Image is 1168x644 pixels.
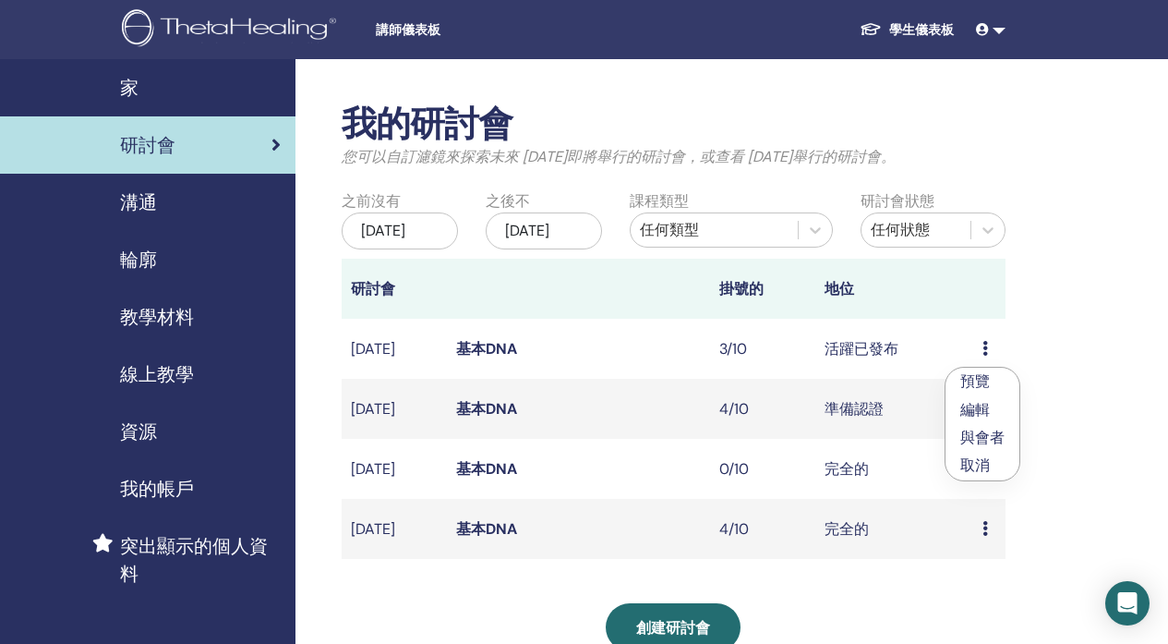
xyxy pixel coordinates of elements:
[351,279,395,298] font: 研討會
[960,456,990,475] font: 取消
[351,519,395,539] font: [DATE]
[960,400,990,419] a: 編輯
[361,221,405,240] font: [DATE]
[120,190,157,214] font: 溝通
[845,12,969,47] a: 學生儀表板
[630,191,689,211] font: 課程類型
[719,279,764,298] font: 掛號的
[351,399,395,419] font: [DATE]
[1105,581,1150,626] div: 開啟 Intercom Messenger
[342,147,896,166] font: 您可以自訂濾鏡來探索未來 [DATE]即將舉行的研討會，或查看 [DATE]舉行的研討會。
[825,459,869,479] font: 完全的
[120,534,268,586] font: 突出顯示的個人資料
[376,22,440,37] font: 講師儀表板
[456,399,517,419] a: 基本DNA
[960,371,990,391] a: 預覽
[456,339,517,358] a: 基本DNA
[456,519,517,539] a: 基本DNA
[825,399,884,419] font: 準備認證
[342,101,512,147] font: 我的研討會
[825,339,898,358] font: 活躍已發布
[120,248,157,272] font: 輪廓
[719,519,749,539] font: 4/10
[871,220,930,239] font: 任何狀態
[120,305,194,329] font: 教學材料
[456,459,517,479] a: 基本DNA
[719,339,747,358] font: 3/10
[120,477,194,501] font: 我的帳戶
[486,191,530,211] font: 之後不
[825,519,869,539] font: 完全的
[351,339,395,358] font: [DATE]
[505,221,549,240] font: [DATE]
[640,220,699,239] font: 任何類型
[719,399,749,419] font: 4/10
[120,362,194,386] font: 線上教學
[120,419,157,444] font: 資源
[636,618,710,638] font: 創建研討會
[120,76,138,100] font: 家
[825,279,854,298] font: 地位
[719,459,749,479] font: 0/10
[889,21,954,38] font: 學生儀表板
[351,459,395,479] font: [DATE]
[120,133,175,157] font: 研討會
[342,191,401,211] font: 之前沒有
[861,191,934,211] font: 研討會狀態
[122,9,343,51] img: logo.png
[860,21,882,37] img: graduation-cap-white.svg
[960,428,1005,447] a: 與會者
